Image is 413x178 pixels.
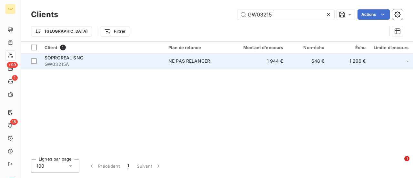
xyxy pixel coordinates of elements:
div: Plan de relance [168,45,228,50]
button: 1 [124,159,133,173]
button: Actions [358,9,390,20]
span: Client [45,45,57,50]
span: 100 [36,163,44,169]
span: - [407,58,408,64]
span: 1 [60,45,66,50]
td: 1 944 € [232,53,287,69]
div: NE PAS RELANCER [168,58,210,64]
span: 18 [10,119,18,125]
span: GW03215A [45,61,161,68]
button: Suivant [133,159,166,173]
iframe: Intercom live chat [391,156,407,172]
td: 648 € [287,53,328,69]
span: 1 [127,163,129,169]
button: Filtrer [100,26,130,37]
span: SOPROREAL SNC [45,55,83,60]
div: Limite d’encours [374,45,408,50]
span: +99 [7,62,18,68]
div: GR [5,4,15,14]
input: Rechercher [237,9,334,20]
td: 1 296 € [328,53,370,69]
span: 1 [404,156,409,161]
div: Non-échu [291,45,325,50]
div: Montant d'encours [236,45,283,50]
div: Échu [332,45,366,50]
button: [GEOGRAPHIC_DATA] [31,26,92,37]
span: 1 [12,75,18,81]
h3: Clients [31,9,58,20]
button: Précédent [85,159,124,173]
